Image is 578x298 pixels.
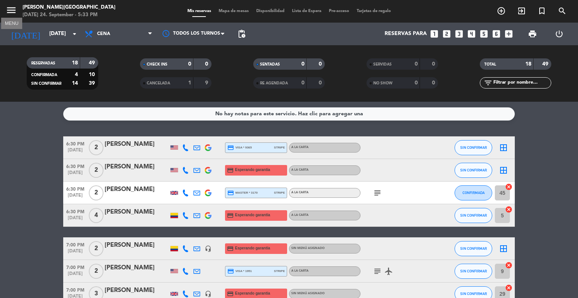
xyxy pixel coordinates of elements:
[274,145,285,150] span: stripe
[63,285,87,294] span: 7:00 PM
[6,26,46,42] i: [DATE]
[499,244,508,253] i: border_all
[319,61,323,67] strong: 0
[467,29,476,39] i: looks_4
[72,81,78,86] strong: 14
[105,207,169,217] div: [PERSON_NAME]
[75,72,78,77] strong: 4
[6,5,17,18] button: menu
[291,146,309,149] span: A la carta
[215,110,363,118] div: No hay notas para este servicio. Haz clic para agregar una
[237,29,246,38] span: pending_actions
[89,185,103,200] span: 2
[291,247,325,250] span: Sin menú asignado
[1,20,22,26] div: MENU
[205,167,211,174] img: google-logo.png
[205,290,211,297] i: headset_mic
[227,245,234,252] i: credit_card
[291,168,309,171] span: A la carta
[63,184,87,193] span: 6:30 PM
[31,73,57,77] span: CONFIRMADA
[460,246,487,251] span: SIN CONFIRMAR
[301,61,304,67] strong: 0
[493,79,551,87] input: Filtrar por nombre...
[415,80,418,86] strong: 0
[184,9,215,13] span: Mis reservas
[89,72,96,77] strong: 10
[432,61,437,67] strong: 0
[235,245,270,251] span: Esperando garantía
[384,267,393,276] i: airplanemode_active
[491,29,501,39] i: looks_6
[291,214,309,217] span: A la carta
[455,185,492,200] button: CONFIRMADA
[537,6,546,15] i: turned_in_not
[205,212,211,219] img: google-logo.png
[353,9,395,13] span: Tarjetas de regalo
[260,81,288,85] span: RE AGENDADA
[525,61,531,67] strong: 18
[455,264,492,279] button: SIN CONFIRMAR
[462,191,485,195] span: CONFIRMADA
[23,4,116,11] div: [PERSON_NAME][GEOGRAPHIC_DATA]
[454,29,464,39] i: looks_3
[215,9,252,13] span: Mapa de mesas
[260,63,280,66] span: SENTADAS
[479,29,489,39] i: looks_5
[528,29,537,38] span: print
[274,269,285,274] span: stripe
[188,80,191,86] strong: 1
[63,148,87,156] span: [DATE]
[205,80,210,86] strong: 9
[227,144,234,151] i: credit_card
[227,144,252,151] span: visa * 9365
[235,290,270,296] span: Esperando garantía
[455,140,492,155] button: SIN CONFIRMAR
[442,29,452,39] i: looks_two
[517,6,526,15] i: exit_to_app
[227,212,234,219] i: credit_card
[89,241,103,256] span: 2
[89,264,103,279] span: 2
[235,167,270,173] span: Esperando garantía
[205,245,211,252] i: headset_mic
[455,208,492,223] button: SIN CONFIRMAR
[455,163,492,178] button: SIN CONFIRMAR
[373,267,382,276] i: subject
[188,61,191,67] strong: 0
[460,269,487,273] span: SIN CONFIRMAR
[105,162,169,172] div: [PERSON_NAME]
[205,61,210,67] strong: 0
[373,81,392,85] span: NO SHOW
[63,240,87,249] span: 7:00 PM
[63,139,87,148] span: 6:30 PM
[227,167,234,174] i: credit_card
[97,31,110,37] span: Cena
[105,263,169,273] div: [PERSON_NAME]
[505,284,513,292] i: cancel
[497,6,506,15] i: add_circle_outline
[89,81,96,86] strong: 39
[63,207,87,215] span: 6:30 PM
[31,82,61,86] span: SIN CONFIRMAR
[499,166,508,175] i: border_all
[291,292,325,295] span: Sin menú asignado
[105,139,169,149] div: [PERSON_NAME]
[89,140,103,155] span: 2
[63,271,87,280] span: [DATE]
[505,261,513,269] i: cancel
[147,63,167,66] span: CHECK INS
[23,11,116,19] div: [DATE] 24. September - 5:33 PM
[415,61,418,67] strong: 0
[373,188,382,197] i: subject
[505,183,513,191] i: cancel
[373,63,392,66] span: SERVIDAS
[291,269,309,272] span: A la carta
[460,145,487,150] span: SIN CONFIRMAR
[227,268,252,275] span: visa * 1951
[72,60,78,66] strong: 18
[63,263,87,271] span: 7:00 PM
[460,292,487,296] span: SIN CONFIRMAR
[105,286,169,295] div: [PERSON_NAME]
[105,240,169,250] div: [PERSON_NAME]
